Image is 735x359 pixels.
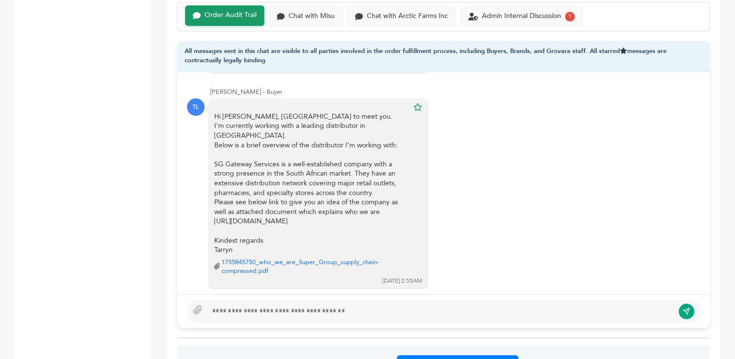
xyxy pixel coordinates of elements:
[222,258,409,275] a: 1755845750_who_we_are_Super_Group_supply_chain-compressed.pdf
[367,12,448,20] div: Chat with Arctic Farms Inc
[214,121,409,226] div: I’m currently working with a leading distributor in [GEOGRAPHIC_DATA].
[187,98,205,116] div: TL
[177,41,710,72] div: All messages sent in this chat are visible to all parties involved in the order fulfillment proce...
[214,197,398,216] span: Please see below link to give you an idea of the company as well as attached document which expla...
[214,236,263,245] span: Kindest regards
[205,11,256,19] div: Order Audit Trail
[214,216,288,226] span: [URL][DOMAIN_NAME]
[214,160,409,197] div: SG Gateway Services is a well-established company with a strong presence in the South African mar...
[214,245,233,254] span: Tarryn
[565,12,575,21] div: 1
[482,12,561,20] div: Admin Internal Discussion
[214,141,409,150] div: Below is a brief overview of the distributor I’m working with:
[289,12,335,20] div: Chat with Misu
[382,277,422,285] div: [DATE] 2:55AM
[214,112,409,275] div: Hi [PERSON_NAME], [GEOGRAPHIC_DATA] to meet you.
[210,88,700,96] div: [PERSON_NAME] - Buyer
